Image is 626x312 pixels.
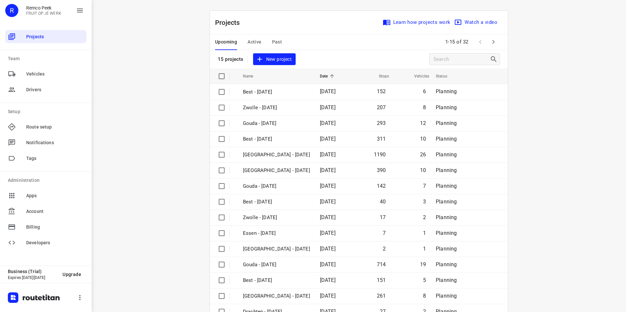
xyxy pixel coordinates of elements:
span: 7 [383,230,386,236]
span: 1 [423,230,426,236]
div: R [5,4,18,17]
span: Upcoming [215,38,237,46]
p: Zwolle - Friday [243,104,310,112]
span: Planning [436,167,457,173]
p: Projects [215,18,245,27]
span: Planning [436,88,457,95]
span: Drivers [26,86,84,93]
div: Account [5,205,86,218]
span: 311 [377,136,386,142]
p: Administration [8,177,86,184]
p: Business (Trial) [8,269,57,274]
span: Stops [370,72,389,80]
span: Planning [436,277,457,283]
p: Remco Peek [26,5,61,10]
span: Projects [26,33,84,40]
span: Date [320,72,337,80]
p: Antwerpen - Thursday [243,245,310,253]
span: 3 [423,199,426,205]
span: [DATE] [320,230,336,236]
p: Best - Thursday [243,277,310,284]
span: 19 [420,261,426,268]
span: 714 [377,261,386,268]
span: 10 [420,167,426,173]
div: Vehicles [5,67,86,80]
span: 1 [423,246,426,252]
div: Search [490,55,500,63]
div: Projects [5,30,86,43]
p: Gouda - Friday [243,182,310,190]
span: [DATE] [320,214,336,220]
span: Planning [436,183,457,189]
span: [DATE] [320,151,336,158]
span: [DATE] [320,277,336,283]
span: Planning [436,136,457,142]
span: 12 [420,120,426,126]
span: 2 [423,214,426,220]
span: Planning [436,120,457,126]
p: Essen - Friday [243,230,310,237]
p: Expires [DATE][DATE] [8,275,57,280]
span: 142 [377,183,386,189]
span: [DATE] [320,88,336,95]
p: Best - Friday [243,88,310,96]
button: Upgrade [57,269,86,280]
p: Best - Thursday [243,135,310,143]
span: 7 [423,183,426,189]
span: 1190 [374,151,386,158]
div: Billing [5,220,86,234]
p: Setup [8,108,86,115]
p: Zwolle - Tuesday [243,167,310,174]
p: Best - Friday [243,198,310,206]
span: Account [26,208,84,215]
span: [DATE] [320,120,336,126]
p: 15 projects [218,56,244,62]
div: Route setup [5,120,86,133]
span: Billing [26,224,84,231]
span: 390 [377,167,386,173]
span: Planning [436,261,457,268]
span: Planning [436,151,457,158]
input: Search projects [433,54,490,64]
span: [DATE] [320,199,336,205]
p: Zwolle - Friday [243,214,310,221]
p: FRUIT OP JE WERK [26,11,61,16]
p: Zwolle - Wednesday [243,151,310,159]
span: 207 [377,104,386,111]
p: Zwolle - Thursday [243,292,310,300]
span: 1-15 of 32 [443,35,471,49]
span: [DATE] [320,246,336,252]
span: 261 [377,293,386,299]
span: Planning [436,214,457,220]
span: Status [436,72,456,80]
span: Developers [26,239,84,246]
span: 8 [423,293,426,299]
span: Vehicles [406,72,429,80]
span: 293 [377,120,386,126]
button: New project [253,53,296,65]
div: Developers [5,236,86,249]
span: 10 [420,136,426,142]
span: Planning [436,199,457,205]
span: 6 [423,88,426,95]
span: 151 [377,277,386,283]
span: Route setup [26,124,84,130]
span: 17 [380,214,386,220]
span: Apps [26,192,84,199]
span: Past [272,38,282,46]
span: Vehicles [26,71,84,78]
div: Apps [5,189,86,202]
span: Active [248,38,261,46]
p: Gouda - Thursday [243,261,310,269]
span: [DATE] [320,261,336,268]
p: Team [8,55,86,62]
span: Name [243,72,262,80]
span: 40 [380,199,386,205]
span: Notifications [26,139,84,146]
span: Planning [436,230,457,236]
span: Tags [26,155,84,162]
span: Previous Page [474,35,487,48]
div: Notifications [5,136,86,149]
span: New project [257,55,292,63]
div: Tags [5,152,86,165]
